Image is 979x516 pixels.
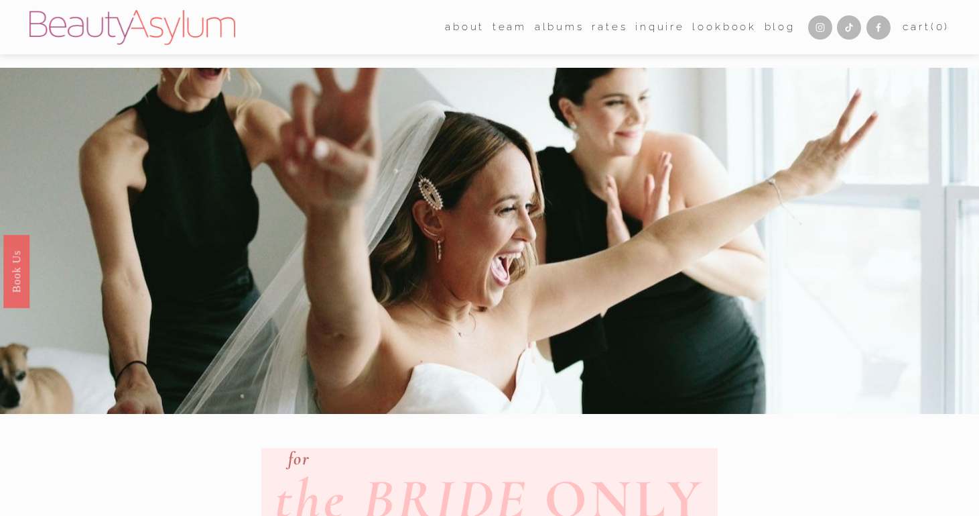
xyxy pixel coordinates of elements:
[493,17,527,37] a: folder dropdown
[808,15,832,40] a: Instagram
[765,17,795,37] a: Blog
[445,18,484,36] span: about
[903,18,950,36] a: 0 items in cart
[493,18,527,36] span: team
[3,234,29,307] a: Book Us
[837,15,861,40] a: TikTok
[692,17,757,37] a: Lookbook
[535,17,584,37] a: albums
[635,17,685,37] a: Inquire
[866,15,891,40] a: Facebook
[936,21,945,33] span: 0
[288,448,310,470] em: for
[29,10,235,45] img: Beauty Asylum | Bridal Hair &amp; Makeup Charlotte &amp; Atlanta
[931,21,950,33] span: ( )
[445,17,484,37] a: folder dropdown
[592,17,627,37] a: Rates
